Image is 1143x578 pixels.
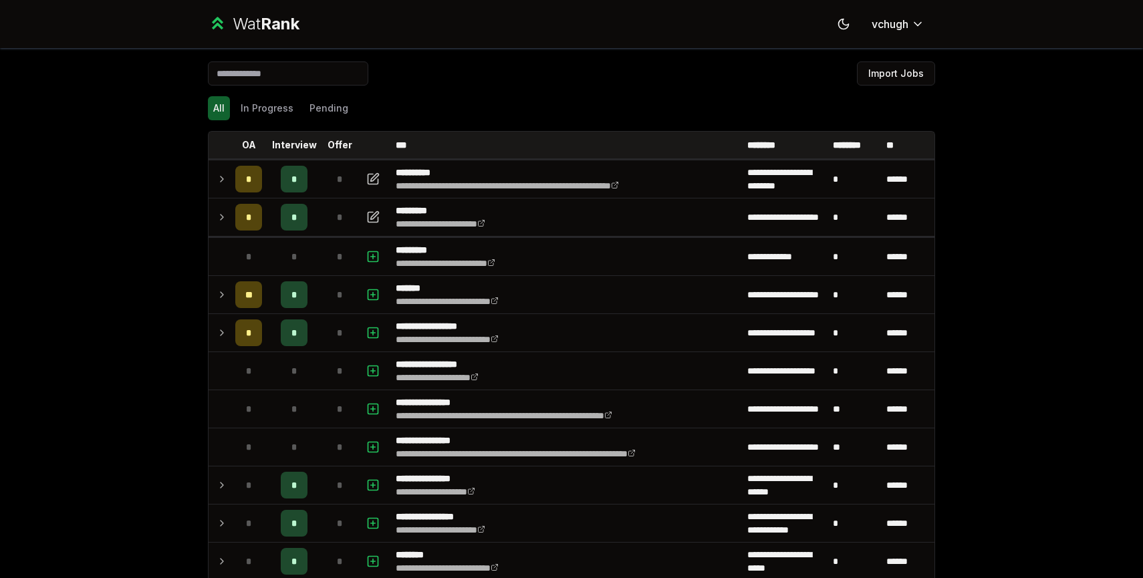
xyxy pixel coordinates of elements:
[861,12,935,36] button: vchugh
[261,14,299,33] span: Rank
[208,13,299,35] a: WatRank
[857,61,935,86] button: Import Jobs
[272,138,317,152] p: Interview
[233,13,299,35] div: Wat
[235,96,299,120] button: In Progress
[328,138,352,152] p: Offer
[242,138,256,152] p: OA
[304,96,354,120] button: Pending
[872,16,908,32] span: vchugh
[208,96,230,120] button: All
